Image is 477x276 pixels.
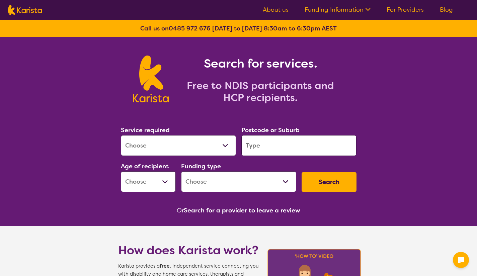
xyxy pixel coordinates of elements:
[121,126,170,134] label: Service required
[241,135,356,156] input: Type
[121,162,169,170] label: Age of recipient
[177,56,344,72] h1: Search for services.
[302,172,356,192] button: Search
[140,24,337,32] b: Call us on [DATE] to [DATE] 8:30am to 6:30pm AEST
[387,6,424,14] a: For Providers
[241,126,300,134] label: Postcode or Suburb
[118,242,259,258] h1: How does Karista work?
[177,205,184,215] span: Or
[133,56,169,102] img: Karista logo
[181,162,221,170] label: Funding type
[8,5,42,15] img: Karista logo
[305,6,371,14] a: Funding Information
[177,80,344,104] h2: Free to NDIS participants and HCP recipients.
[160,263,170,269] b: free
[440,6,453,14] a: Blog
[169,24,211,32] a: 0485 972 676
[184,205,300,215] button: Search for a provider to leave a review
[263,6,289,14] a: About us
